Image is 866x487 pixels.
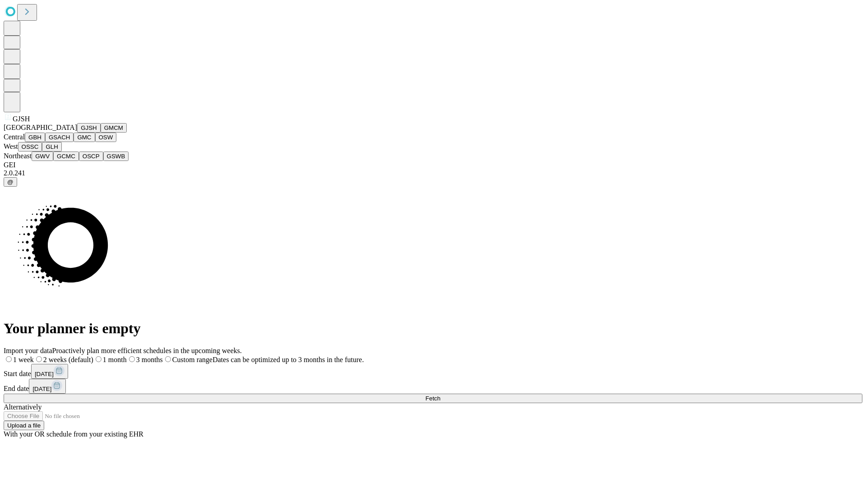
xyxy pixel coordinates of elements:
span: 3 months [136,356,163,363]
button: OSCP [79,152,103,161]
span: Alternatively [4,403,41,411]
span: @ [7,179,14,185]
span: [DATE] [32,386,51,392]
button: Fetch [4,394,862,403]
input: 1 month [96,356,101,362]
button: OSSC [18,142,42,152]
button: GWV [32,152,53,161]
input: Custom rangeDates can be optimized up to 3 months in the future. [165,356,171,362]
span: Import your data [4,347,52,354]
span: Dates can be optimized up to 3 months in the future. [212,356,364,363]
input: 2 weeks (default) [36,356,42,362]
span: Central [4,133,25,141]
button: GJSH [77,123,101,133]
span: 1 month [103,356,127,363]
span: West [4,142,18,150]
button: Upload a file [4,421,44,430]
div: 2.0.241 [4,169,862,177]
button: GBH [25,133,45,142]
input: 3 months [129,356,135,362]
button: [DATE] [29,379,66,394]
div: GEI [4,161,862,169]
button: [DATE] [31,364,68,379]
div: End date [4,379,862,394]
button: GMC [74,133,95,142]
button: OSW [95,133,117,142]
button: GLH [42,142,61,152]
button: @ [4,177,17,187]
button: GMCM [101,123,127,133]
span: 1 week [13,356,34,363]
span: Fetch [425,395,440,402]
span: Custom range [172,356,212,363]
span: Proactively plan more efficient schedules in the upcoming weeks. [52,347,242,354]
span: With your OR schedule from your existing EHR [4,430,143,438]
span: [DATE] [35,371,54,377]
h1: Your planner is empty [4,320,862,337]
div: Start date [4,364,862,379]
button: GSACH [45,133,74,142]
span: Northeast [4,152,32,160]
span: GJSH [13,115,30,123]
button: GCMC [53,152,79,161]
input: 1 week [6,356,12,362]
button: GSWB [103,152,129,161]
span: 2 weeks (default) [43,356,93,363]
span: [GEOGRAPHIC_DATA] [4,124,77,131]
